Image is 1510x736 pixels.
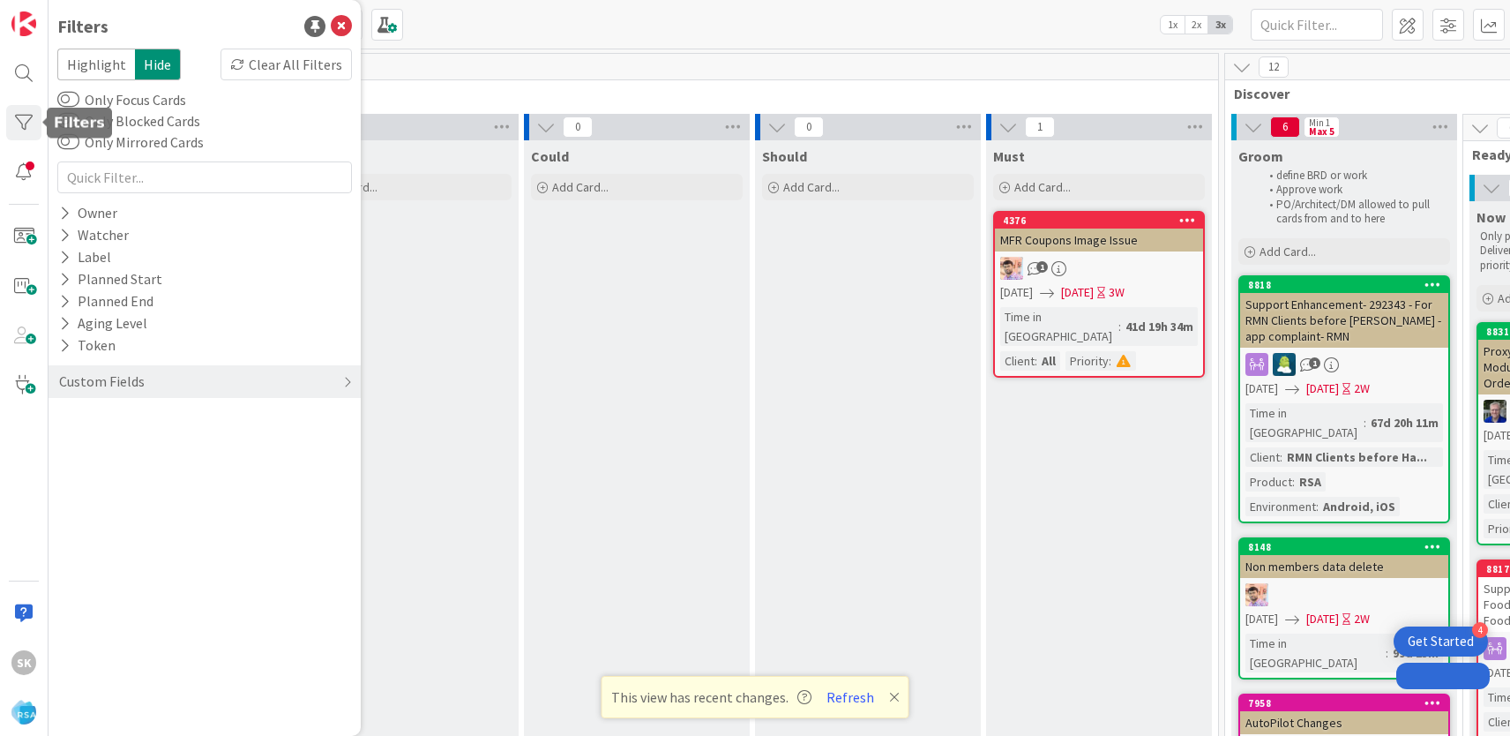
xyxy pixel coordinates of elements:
div: Time in [GEOGRAPHIC_DATA] [1000,307,1118,346]
li: Approve work [1260,183,1447,197]
div: Open Get Started checklist, remaining modules: 4 [1394,627,1488,657]
div: Client [1000,351,1035,371]
span: Must [993,147,1025,165]
button: Only Mirrored Cards [57,133,79,151]
span: : [1280,447,1282,467]
span: Should [762,147,807,165]
div: Custom Fields [57,371,146,393]
span: [DATE] [1000,283,1033,302]
div: All [1037,351,1060,371]
span: 0 [563,116,593,138]
div: Time in [GEOGRAPHIC_DATA] [1245,634,1386,672]
h5: Filters [54,115,105,131]
label: Only Focus Cards [57,89,186,110]
div: 8148 [1248,541,1448,553]
img: avatar [11,700,36,725]
span: 1x [1161,16,1185,34]
div: sk [11,650,36,675]
div: 8148Non members data delete [1240,539,1448,578]
span: [DATE] [1245,610,1278,628]
div: Priority [1065,351,1109,371]
div: Support Enhancement- 292343 - For RMN Clients before [PERSON_NAME] - app complaint- RMN [1240,293,1448,348]
div: 8818 [1240,277,1448,293]
div: AutoPilot Changes [1240,711,1448,734]
div: Owner [57,202,119,224]
span: [DATE] [1306,379,1339,398]
div: 99d 23m [1388,643,1443,663]
div: 4376 [1003,214,1203,227]
div: RD [1240,353,1448,376]
div: Android, iOS [1319,497,1400,516]
div: 7958 [1240,695,1448,711]
div: Environment [1245,497,1316,516]
label: Only Mirrored Cards [57,131,204,153]
span: Product Backlog [64,85,1196,102]
div: Max 5 [1309,127,1334,136]
div: Planned Start [57,268,164,290]
div: 2W [1354,379,1370,398]
span: : [1316,497,1319,516]
div: RMN Clients before Ha... [1282,447,1432,467]
div: 4 [1472,622,1488,638]
input: Quick Filter... [57,161,352,193]
span: 1 [1309,357,1320,369]
div: Product [1245,472,1292,492]
div: RS [1240,583,1448,606]
button: Refresh [820,686,880,709]
div: 8818 [1248,279,1448,291]
li: PO/Architect/DM allowed to pull cards from and to here [1260,198,1447,227]
span: : [1386,643,1388,663]
span: Could [531,147,569,165]
span: 0 [794,116,824,138]
div: Label [57,246,113,268]
div: 3W [1109,283,1125,302]
span: 6 [1270,116,1300,138]
div: Filters [57,13,108,40]
span: This view has recent changes. [611,687,811,708]
div: Get Started [1408,633,1474,650]
div: Aging Level [57,312,149,334]
div: RSA [1295,472,1326,492]
div: 4376 [995,213,1203,229]
span: [DATE] [1306,610,1339,628]
div: 2W [1354,610,1370,628]
div: 41d 19h 34m [1121,317,1198,336]
span: : [1109,351,1111,371]
div: Planned End [57,290,155,312]
span: [DATE] [1245,379,1278,398]
span: : [1035,351,1037,371]
span: Add Card... [552,179,609,195]
span: 3x [1208,16,1232,34]
div: Clear All Filters [221,49,352,80]
div: RS [995,257,1203,280]
input: Quick Filter... [1251,9,1383,41]
span: 1 [1025,116,1055,138]
span: [DATE] [1061,283,1094,302]
span: Add Card... [783,179,840,195]
div: 4376MFR Coupons Image Issue [995,213,1203,252]
div: MFR Coupons Image Issue [995,229,1203,252]
div: 8148 [1240,539,1448,555]
div: 67d 20h 11m [1366,413,1443,432]
span: Add Card... [1014,179,1071,195]
button: Only Focus Cards [57,91,79,109]
span: Now [1476,208,1506,226]
span: : [1364,413,1366,432]
img: RT [1484,400,1506,423]
div: Non members data delete [1240,555,1448,578]
div: 8818Support Enhancement- 292343 - For RMN Clients before [PERSON_NAME] - app complaint- RMN [1240,277,1448,348]
img: RS [1000,257,1023,280]
span: Hide [135,49,181,80]
img: Visit kanbanzone.com [11,11,36,36]
div: Time in [GEOGRAPHIC_DATA] [1245,403,1364,442]
span: 1 [1036,261,1048,273]
span: 12 [1259,56,1289,78]
div: Client [1245,447,1280,467]
span: : [1292,472,1295,492]
div: Min 1 [1309,118,1330,127]
span: Groom [1238,147,1283,165]
label: Only Blocked Cards [57,110,200,131]
img: RS [1245,583,1268,606]
li: define BRD or work [1260,169,1447,183]
span: : [1118,317,1121,336]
